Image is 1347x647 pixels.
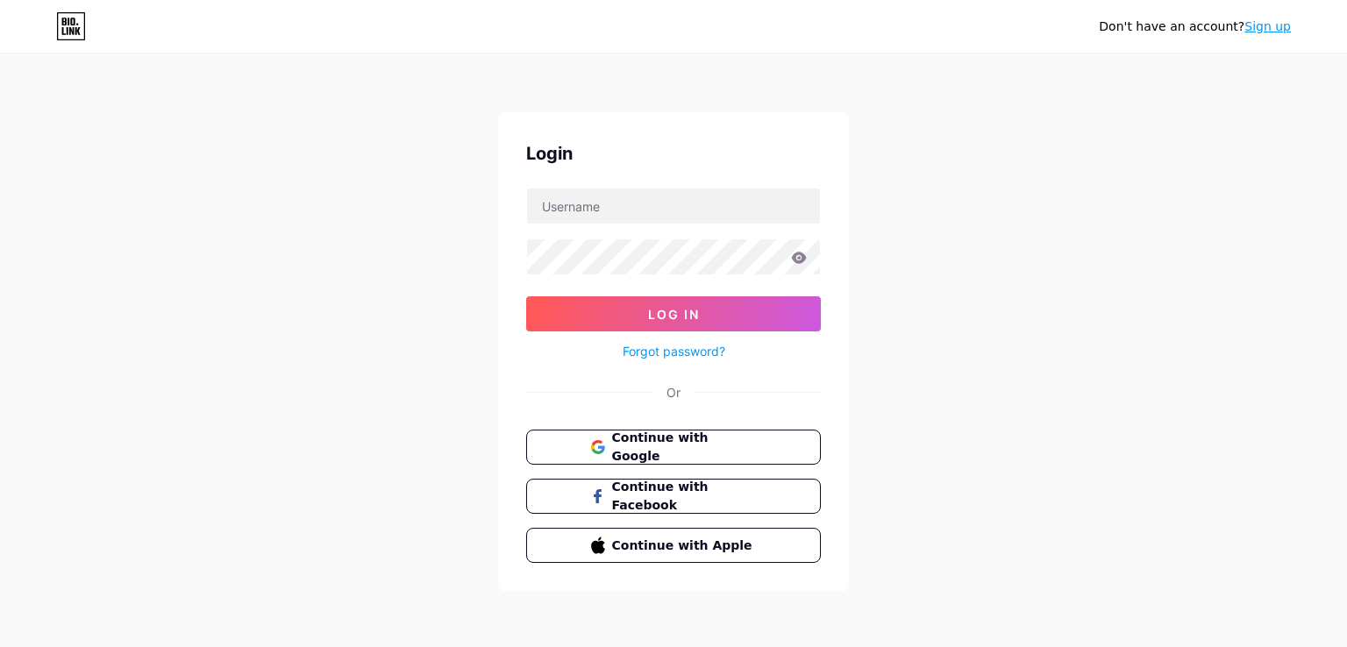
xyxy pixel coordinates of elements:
[623,342,725,360] a: Forgot password?
[526,296,821,331] button: Log In
[612,537,757,555] span: Continue with Apple
[666,383,681,402] div: Or
[612,478,757,515] span: Continue with Facebook
[612,429,757,466] span: Continue with Google
[648,307,700,322] span: Log In
[1244,19,1291,33] a: Sign up
[526,528,821,563] button: Continue with Apple
[527,188,820,224] input: Username
[526,430,821,465] button: Continue with Google
[1099,18,1291,36] div: Don't have an account?
[526,479,821,514] button: Continue with Facebook
[526,140,821,167] div: Login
